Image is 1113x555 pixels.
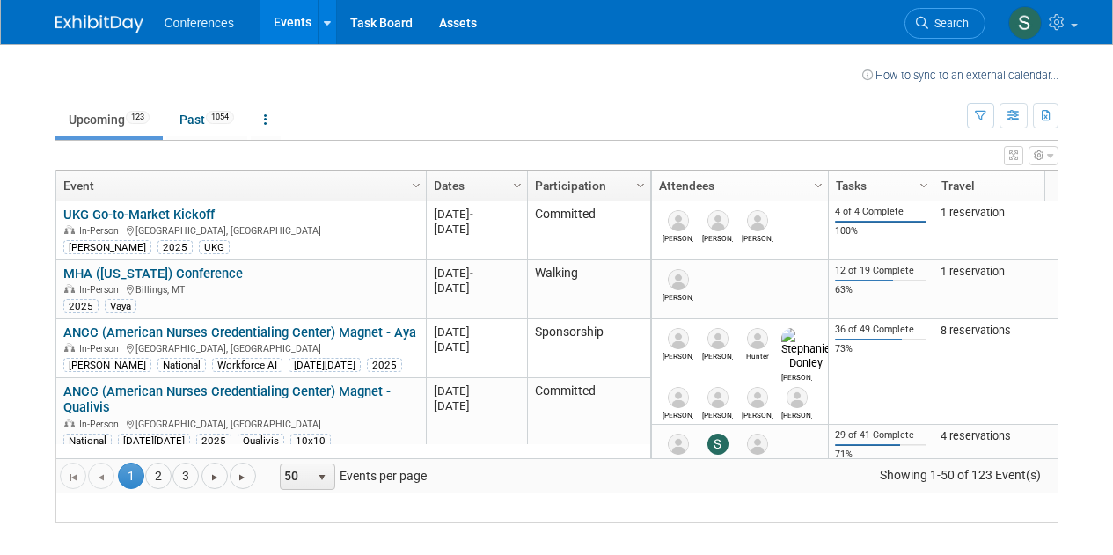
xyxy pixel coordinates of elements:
img: Rob Kitto [668,434,689,455]
span: Search [928,17,969,30]
img: In-Person Event [64,284,75,293]
span: Go to the first page [66,471,80,485]
span: 8 reservations [941,324,1011,337]
span: 123 [126,111,150,124]
a: Attendees [659,171,816,201]
img: In-Person Event [64,419,75,427]
div: Jen McHugh [742,455,773,466]
span: 1054 [206,111,234,124]
div: [GEOGRAPHIC_DATA], [GEOGRAPHIC_DATA] [63,223,418,237]
a: Search [904,8,985,39]
div: [DATE] [434,281,519,296]
span: - [470,325,473,339]
div: National [63,434,112,448]
div: [DATE] [434,207,519,222]
span: Column Settings [811,179,825,193]
span: Column Settings [409,179,423,193]
td: Sponsorship [527,319,650,378]
div: 36 of 49 Complete [835,324,926,336]
img: Ginny Chiesa [747,210,768,231]
div: [DATE] [434,266,519,281]
div: Hunter Hawley [742,349,773,361]
span: In-Person [79,284,124,296]
span: Go to the last page [236,471,250,485]
div: 71% [835,449,926,461]
td: Committed [527,378,650,454]
div: 100% [835,225,926,237]
span: 1 reservation [941,206,1005,219]
a: How to sync to an external calendar... [862,69,1058,82]
img: Darcy Suarez [668,387,689,408]
span: Go to the previous page [94,471,108,485]
a: Participation [535,171,639,201]
a: Column Settings [914,171,934,197]
img: Adair Hoenig [787,387,808,408]
img: Sonya Garcia [1008,6,1042,40]
div: Kamal Kozrosh [702,408,733,420]
span: In-Person [79,419,124,430]
span: In-Person [79,225,124,237]
div: [DATE] [434,222,519,237]
a: Dates [434,171,516,201]
span: Events per page [257,463,444,489]
img: Melissa Nicholson [668,328,689,349]
div: Michael Heal [663,290,693,302]
img: Stephanie Donley [781,328,831,370]
a: UKG Go-to-Market Kickoff [63,207,215,223]
span: Column Settings [633,179,648,193]
a: Go to the next page [201,463,228,489]
div: Stephanie Donley [781,370,812,382]
div: Sherry Kolb [702,455,733,466]
div: Ginny Chiesa [742,231,773,243]
div: 4 of 4 Complete [835,206,926,218]
div: 2025 [157,240,193,254]
span: - [470,208,473,221]
div: [DATE][DATE] [118,434,190,448]
span: Column Settings [917,179,931,193]
span: - [470,384,473,398]
span: In-Person [79,343,124,354]
span: Conferences [165,16,234,30]
div: Darcy Suarez [663,408,693,420]
a: Column Settings [406,171,426,197]
span: 1 reservation [941,265,1005,278]
div: [DATE] [434,340,519,354]
td: Walking [527,260,650,319]
a: ANCC (American Nurses Credentialing Center) Magnet - Qualivis [63,383,391,416]
img: Jen McHugh [747,434,768,455]
img: Michael Heal [668,269,689,290]
div: UKG [199,240,230,254]
div: Kevin Godsey [702,231,733,243]
div: Dorothy Smith [663,231,693,243]
span: Go to the next page [208,471,222,485]
img: Sherry Kolb [707,434,729,455]
a: Event [63,171,414,201]
a: Tasks [836,171,922,201]
div: Adair Hoenig [781,408,812,420]
div: Melissa Nicholson [663,349,693,361]
div: Qualivis [238,434,284,448]
div: [DATE][DATE] [289,358,361,372]
img: Kamal Kozrosh [707,387,729,408]
span: Showing 1-50 of 123 Event(s) [863,463,1057,487]
div: [DATE] [434,398,519,413]
a: Go to the previous page [88,463,114,489]
a: Column Settings [809,171,828,197]
img: Jennifer VanGelder [747,387,768,408]
div: 73% [835,343,926,355]
img: Kevin Godsey [707,210,729,231]
div: [GEOGRAPHIC_DATA], [GEOGRAPHIC_DATA] [63,416,418,431]
div: 63% [835,284,926,296]
div: Jennifer VanGelder [742,408,773,420]
div: 10x10 [290,434,331,448]
div: Workforce AI [212,358,282,372]
div: Billings, MT [63,281,418,296]
div: 12 of 19 Complete [835,265,926,277]
a: Go to the last page [230,463,256,489]
span: - [470,267,473,280]
img: Hunter Hawley [747,328,768,349]
img: In-Person Event [64,225,75,234]
a: Past1054 [166,103,247,136]
div: Joseph Carlino [702,349,733,361]
div: 2025 [196,434,231,448]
